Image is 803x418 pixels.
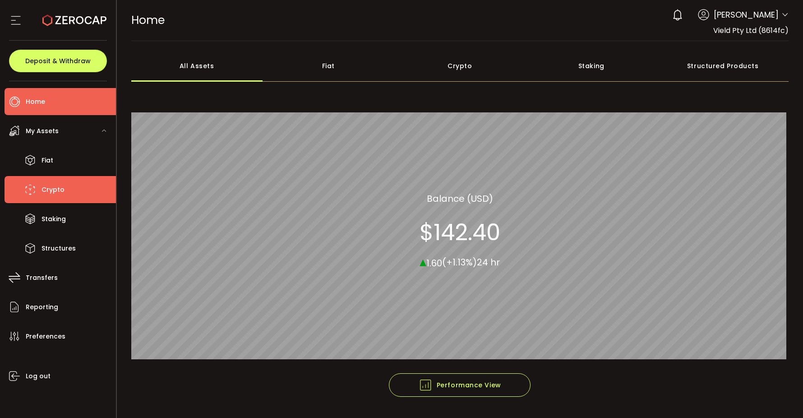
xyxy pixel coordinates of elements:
span: Home [131,12,165,28]
section: $142.40 [420,218,500,246]
span: Fiat [42,154,53,167]
span: 1.60 [426,256,442,269]
section: Balance (USD) [427,191,493,205]
iframe: Chat Widget [758,375,803,418]
span: Structures [42,242,76,255]
button: Performance View [389,373,531,397]
span: Crypto [42,183,65,196]
span: ▴ [420,251,426,271]
span: Home [26,95,45,108]
div: Staking [526,50,657,82]
span: Transfers [26,271,58,284]
span: Reporting [26,301,58,314]
div: All Assets [131,50,263,82]
span: Preferences [26,330,65,343]
span: Performance View [419,378,501,392]
span: Staking [42,213,66,226]
span: Deposit & Withdraw [25,58,91,64]
span: My Assets [26,125,59,138]
span: [PERSON_NAME] [714,9,779,21]
button: Deposit & Withdraw [9,50,107,72]
div: Crypto [394,50,526,82]
div: Structured Products [657,50,789,82]
span: Vield Pty Ltd (8614fc) [713,25,789,36]
span: Log out [26,370,51,383]
span: (+1.13%) [442,256,477,269]
div: Fiat [263,50,394,82]
span: 24 hr [477,256,500,269]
